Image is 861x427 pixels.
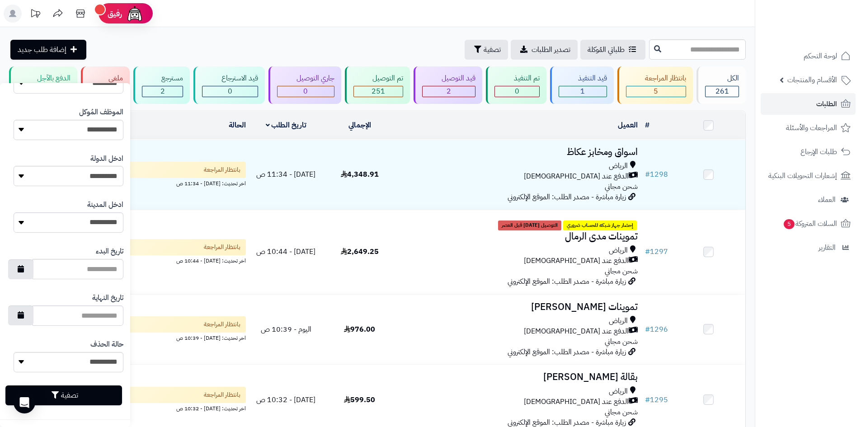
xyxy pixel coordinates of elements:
[626,86,686,97] div: 5
[202,86,258,97] div: 0
[786,122,837,134] span: المراجعات والأسئلة
[132,66,192,104] a: مسترجع 2
[343,66,412,104] a: تم التوصيل 251
[400,302,638,312] h3: تموينات [PERSON_NAME]
[90,154,123,164] label: ادخل الدولة
[277,73,334,84] div: جاري التوصيل
[344,394,375,405] span: 599.50
[423,86,475,97] div: 2
[524,256,629,266] span: الدفع عند [DEMOGRAPHIC_DATA]
[14,392,35,413] div: Open Intercom Messenger
[495,86,539,97] div: 0
[705,73,739,84] div: الكل
[559,86,607,97] div: 1
[818,193,836,206] span: العملاء
[761,237,856,258] a: التقارير
[715,86,729,97] span: 261
[79,66,132,104] a: ملغي 0
[96,246,123,257] label: تاريخ البدء
[580,86,585,97] span: 1
[784,219,795,229] span: 5
[800,145,837,158] span: طلبات الإرجاع
[204,243,240,252] span: بانتظار المراجعة
[256,169,315,180] span: [DATE] - 11:34 ص
[204,165,240,174] span: بانتظار المراجعة
[645,324,650,335] span: #
[79,107,123,117] label: الموظف المُوكل
[515,86,519,97] span: 0
[559,73,607,84] div: قيد التنفيذ
[645,394,668,405] a: #1295
[819,241,836,254] span: التقارير
[588,44,625,55] span: طلباتي المُوكلة
[353,73,404,84] div: تم التوصيل
[800,24,852,43] img: logo-2.png
[761,165,856,187] a: إشعارات التحويلات البنكية
[24,5,47,25] a: تحديثات المنصة
[645,169,650,180] span: #
[90,339,123,350] label: حالة الحذف
[645,246,650,257] span: #
[372,86,385,97] span: 251
[768,169,837,182] span: إشعارات التحويلات البنكية
[87,200,123,210] label: ادخل المدينة
[256,246,315,257] span: [DATE] - 10:44 ص
[605,181,638,192] span: شحن مجاني
[645,169,668,180] a: #1298
[261,324,311,335] span: اليوم - 10:39 ص
[524,171,629,182] span: الدفع عند [DEMOGRAPHIC_DATA]
[400,372,638,382] h3: بقالة [PERSON_NAME]
[494,73,540,84] div: تم التنفيذ
[548,66,616,104] a: قيد التنفيذ 1
[303,86,308,97] span: 0
[202,73,258,84] div: قيد الاسترجاع
[5,385,122,405] button: تصفية
[126,5,144,23] img: ai-face.png
[108,8,122,19] span: رفيق
[7,66,79,104] a: الدفع بالآجل 0
[695,66,748,104] a: الكل261
[524,326,629,337] span: الدفع عند [DEMOGRAPHIC_DATA]
[204,390,240,399] span: بانتظار المراجعة
[354,86,403,97] div: 251
[524,397,629,407] span: الدفع عند [DEMOGRAPHIC_DATA]
[228,86,232,97] span: 0
[787,74,837,86] span: الأقسام والمنتجات
[348,120,371,131] a: الإجمالي
[563,221,637,230] span: إحضار جهاز شبكه للحساب ضروري
[609,386,628,397] span: الرياض
[18,44,66,55] span: إضافة طلب جديد
[204,320,240,329] span: بانتظار المراجعة
[422,73,475,84] div: قيد التوصيل
[761,117,856,139] a: المراجعات والأسئلة
[511,40,578,60] a: تصدير الطلبات
[344,324,375,335] span: 976.00
[783,217,837,230] span: السلات المتروكة
[645,324,668,335] a: #1296
[92,293,123,303] label: تاريخ النهاية
[498,221,561,230] span: التوصيل [DATE] قبل العصر
[532,44,570,55] span: تصدير الطلبات
[605,407,638,418] span: شحن مجاني
[267,66,343,104] a: جاري التوصيل 0
[605,336,638,347] span: شحن مجاني
[10,40,86,60] a: إضافة طلب جديد
[160,86,165,97] span: 2
[508,276,626,287] span: زيارة مباشرة - مصدر الطلب: الموقع الإلكتروني
[447,86,451,97] span: 2
[400,231,638,242] h3: تموينات مدى الرمال
[761,189,856,211] a: العملاء
[266,120,307,131] a: تاريخ الطلب
[341,169,379,180] span: 4,348.91
[256,394,315,405] span: [DATE] - 10:32 ص
[412,66,484,104] a: قيد التوصيل 2
[618,120,638,131] a: العميل
[616,66,695,104] a: بانتظار المراجعة 5
[645,120,649,131] a: #
[465,40,508,60] button: تصفية
[761,213,856,235] a: السلات المتروكة5
[18,73,71,84] div: الدفع بالآجل
[192,66,267,104] a: قيد الاسترجاع 0
[229,120,246,131] a: الحالة
[761,93,856,115] a: الطلبات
